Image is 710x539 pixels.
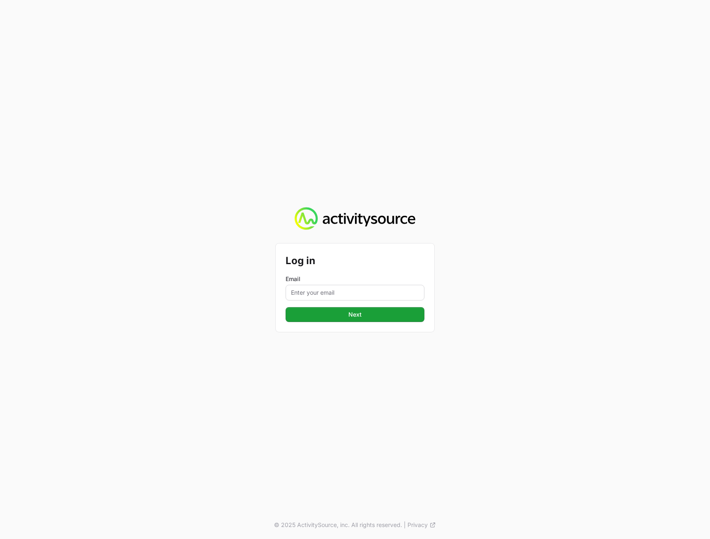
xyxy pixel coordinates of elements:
[286,307,424,322] button: Next
[286,285,424,301] input: Enter your email
[286,275,424,283] label: Email
[295,207,415,230] img: Activity Source
[286,253,424,268] h2: Log in
[274,521,402,529] p: © 2025 ActivitySource, inc. All rights reserved.
[407,521,436,529] a: Privacy
[291,310,419,320] span: Next
[404,521,406,529] span: |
